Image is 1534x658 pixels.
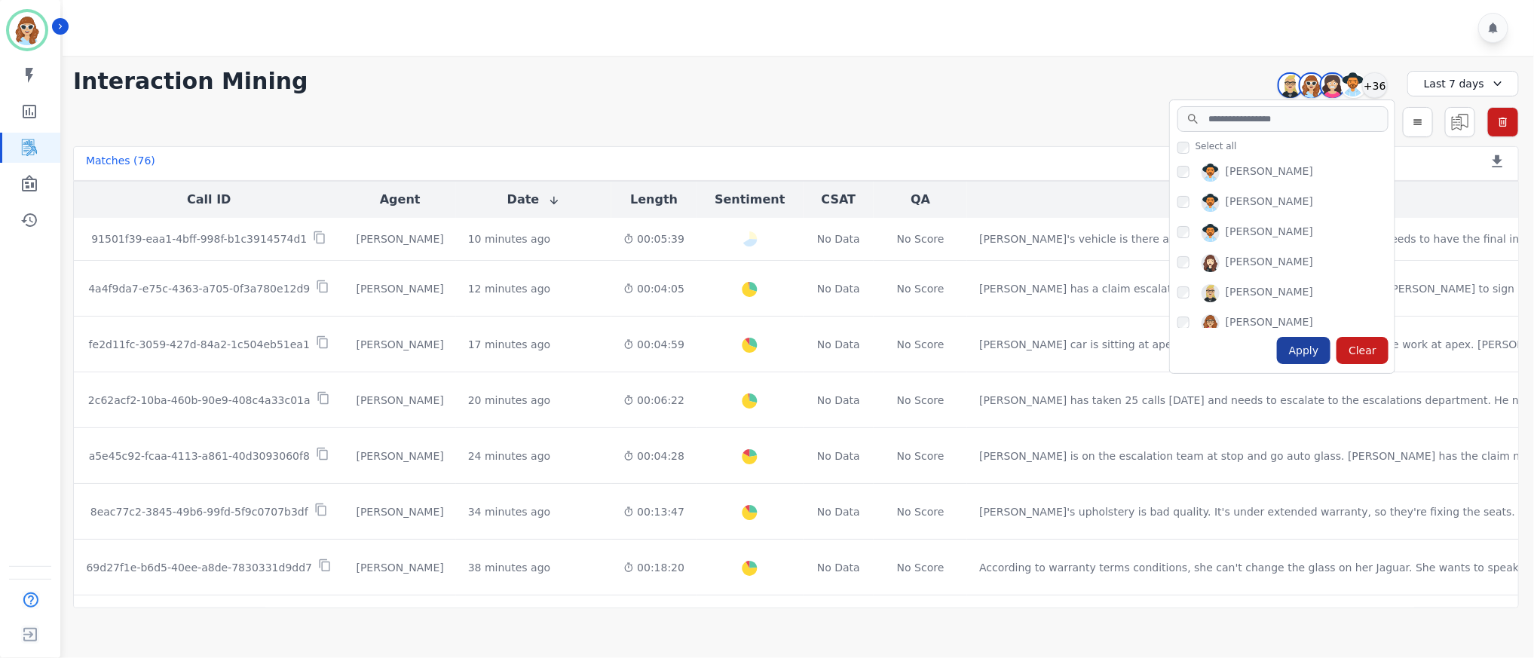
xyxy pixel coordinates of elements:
div: [PERSON_NAME] [1226,254,1313,272]
p: 2c62acf2-10ba-460b-90e9-408c4a33c01a [88,393,311,408]
div: [PERSON_NAME] [357,393,444,408]
div: 00:06:22 [623,393,684,408]
div: No Data [816,231,862,246]
div: 17 minutes ago [468,337,550,352]
div: Last 7 days [1407,71,1519,96]
div: No Data [816,560,862,575]
span: Select all [1196,140,1237,152]
div: No Data [816,393,862,408]
p: 8eac77c2-3845-49b6-99fd-5f9c0707b3df [90,504,308,519]
div: [PERSON_NAME] [1226,224,1313,242]
p: a5e45c92-fcaa-4113-a861-40d3093060f8 [89,448,310,464]
button: QA [911,191,930,209]
div: Clear [1337,337,1389,364]
button: Length [630,191,678,209]
p: 91501f39-eaa1-4bff-998f-b1c3914574d1 [91,231,307,246]
div: 10 minutes ago [468,231,550,246]
button: Agent [380,191,421,209]
button: Date [507,191,561,209]
div: [PERSON_NAME] [1226,194,1313,212]
div: [PERSON_NAME] [357,448,444,464]
p: 4a4f9da7-e75c-4363-a705-0f3a780e12d9 [88,281,310,296]
div: No Data [816,504,862,519]
div: 00:04:59 [623,337,684,352]
div: [PERSON_NAME] [1226,284,1313,302]
div: 12 minutes ago [468,281,550,296]
button: Sentiment [715,191,785,209]
div: No Data [816,448,862,464]
div: [PERSON_NAME] [357,231,444,246]
div: +36 [1362,72,1388,98]
div: No Score [897,560,945,575]
div: No Score [897,504,945,519]
div: 20 minutes ago [468,393,550,408]
div: No Score [897,448,945,464]
div: No Data [816,281,862,296]
button: Call ID [187,191,231,209]
p: fe2d11fc-3059-427d-84a2-1c504eb51ea1 [89,337,310,352]
div: [PERSON_NAME] [1226,314,1313,332]
div: 00:04:28 [623,448,684,464]
div: No Score [897,231,945,246]
div: 00:13:47 [623,504,684,519]
div: Matches ( 76 ) [86,153,155,174]
div: 00:04:05 [623,281,684,296]
div: [PERSON_NAME] [357,504,444,519]
div: Apply [1277,337,1331,364]
img: Bordered avatar [9,12,45,48]
button: CSAT [822,191,856,209]
div: 34 minutes ago [468,504,550,519]
div: No Score [897,337,945,352]
div: [PERSON_NAME] [357,337,444,352]
h1: Interaction Mining [73,68,308,95]
div: [PERSON_NAME] [357,560,444,575]
div: No Score [897,281,945,296]
div: No Score [897,393,945,408]
div: [PERSON_NAME] [357,281,444,296]
p: 69d27f1e-b6d5-40ee-a8de-7830331d9dd7 [86,560,312,575]
div: 00:18:20 [623,560,684,575]
div: No Data [816,337,862,352]
div: 24 minutes ago [468,448,550,464]
div: According to warranty terms conditions, she can't change the glass on her Jaguar. She wants to sp... [979,560,1529,575]
div: [PERSON_NAME] [1226,164,1313,182]
div: 38 minutes ago [468,560,550,575]
div: 00:05:39 [623,231,684,246]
